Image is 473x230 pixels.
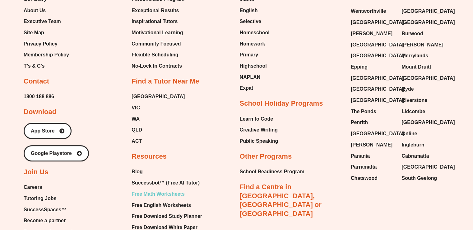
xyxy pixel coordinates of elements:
[351,140,396,150] a: [PERSON_NAME]
[240,50,270,60] a: Primary
[132,103,185,113] a: VIC
[401,74,455,83] span: [GEOGRAPHIC_DATA]
[240,167,304,176] a: School Readiness Program
[351,96,404,105] span: [GEOGRAPHIC_DATA]
[132,39,181,49] span: Community Focused
[351,151,370,161] span: Panania
[351,74,404,83] span: [GEOGRAPHIC_DATA]
[401,140,424,150] span: Ingleburn
[132,61,182,71] span: No-Lock In Contracts
[240,6,258,15] span: English
[351,107,376,116] span: The Ponds
[24,145,89,161] a: Google Playstore
[24,168,48,177] h2: Join Us
[240,73,270,82] a: NAPLAN
[24,92,54,101] span: 1800 188 886
[401,96,446,105] a: Riverstone
[132,28,184,37] a: Motivational Learning
[401,29,446,38] a: Burwood
[351,40,396,50] a: [GEOGRAPHIC_DATA]
[351,74,396,83] a: [GEOGRAPHIC_DATA]
[351,129,396,138] a: [GEOGRAPHIC_DATA]
[401,7,446,16] a: [GEOGRAPHIC_DATA]
[132,212,206,221] a: Free Download Study Planner
[401,151,446,161] a: Cabramatta
[369,160,473,230] iframe: Chat Widget
[240,28,270,37] span: Homeschool
[24,39,69,49] a: Privacy Policy
[132,189,184,199] span: Free Math Worksheets
[401,62,431,72] span: Mount Druitt
[132,125,142,135] span: QLD
[351,62,396,72] a: Epping
[240,84,253,93] span: Expat
[401,74,446,83] a: [GEOGRAPHIC_DATA]
[351,7,386,16] span: Wentworthville
[24,17,69,26] a: Executive Team
[240,61,267,71] span: Highschool
[351,18,396,27] a: [GEOGRAPHIC_DATA]
[240,114,273,124] span: Learn to Code
[240,84,270,93] a: Expat
[351,118,396,127] a: Penrith
[132,212,202,221] span: Free Download Study Planner
[401,7,455,16] span: [GEOGRAPHIC_DATA]
[240,137,278,146] a: Public Speaking
[240,125,278,135] a: Creative Writing
[240,39,265,49] span: Homework
[132,137,185,146] a: ACT
[24,205,66,214] span: SuccessSpaces™
[132,39,184,49] a: Community Focused
[351,84,396,94] a: [GEOGRAPHIC_DATA]
[24,61,69,71] a: T’s & C’s
[240,17,261,26] span: Selective
[132,189,206,199] a: Free Math Worksheets
[401,118,446,127] a: [GEOGRAPHIC_DATA]
[24,123,72,139] a: App Store
[24,216,66,225] span: Become a partner
[240,183,322,218] a: Find a Centre in [GEOGRAPHIC_DATA], [GEOGRAPHIC_DATA] or [GEOGRAPHIC_DATA]
[240,152,292,161] h2: Other Programs
[132,114,185,124] a: WA
[24,50,69,60] span: Membership Policy
[31,128,54,133] span: App Store
[240,6,270,15] a: English
[24,6,69,15] a: About Us
[240,73,261,82] span: NAPLAN
[132,50,178,60] span: Flexible Scheduling
[240,61,270,71] a: Highschool
[401,96,427,105] span: Riverstone
[240,50,258,60] span: Primary
[24,183,42,192] span: Careers
[351,107,396,116] a: The Ponds
[132,201,191,210] span: Free English Worksheets
[351,62,368,72] span: Epping
[351,140,392,150] span: [PERSON_NAME]
[401,51,446,60] a: Merrylands
[351,84,404,94] span: [GEOGRAPHIC_DATA]
[351,118,368,127] span: Penrith
[24,6,46,15] span: About Us
[240,17,270,26] a: Selective
[240,39,270,49] a: Homework
[351,162,377,172] span: Parramatta
[132,92,185,101] a: [GEOGRAPHIC_DATA]
[401,151,429,161] span: Cabramatta
[351,51,404,60] span: [GEOGRAPHIC_DATA]
[240,114,278,124] a: Learn to Code
[132,6,179,15] span: Exceptional Results
[401,29,423,38] span: Burwood
[24,77,49,86] h2: Contact
[132,17,178,26] span: Inspirational Tutors
[132,103,140,113] span: VIC
[132,137,142,146] span: ACT
[132,77,199,86] h2: Find a Tutor Near Me
[132,28,183,37] span: Motivational Learning
[401,84,446,94] a: Ryde
[351,40,404,50] span: [GEOGRAPHIC_DATA]
[240,99,323,108] h2: School Holiday Programs
[351,29,392,38] span: [PERSON_NAME]
[351,18,404,27] span: [GEOGRAPHIC_DATA]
